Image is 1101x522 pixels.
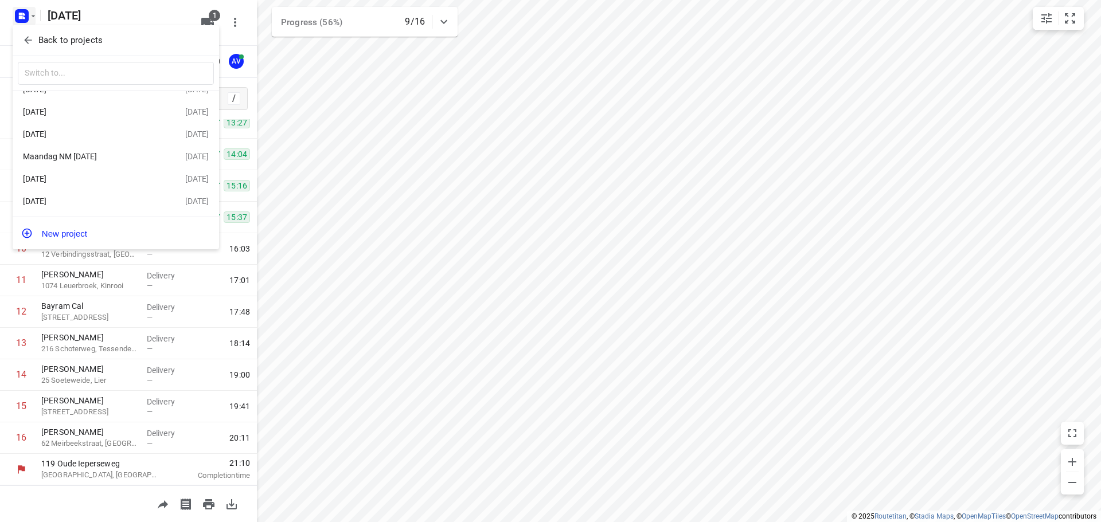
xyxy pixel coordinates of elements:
[13,222,219,245] button: New project
[23,197,155,206] div: [DATE]
[38,34,103,47] p: Back to projects
[185,129,209,139] div: [DATE]
[13,146,219,168] div: Maandag NM [DATE][DATE]
[23,152,155,161] div: Maandag NM [DATE]
[185,174,209,183] div: [DATE]
[18,62,214,85] input: Switch to...
[13,168,219,190] div: [DATE][DATE]
[23,129,155,139] div: [DATE]
[185,107,209,116] div: [DATE]
[23,107,155,116] div: [DATE]
[23,174,155,183] div: [DATE]
[13,190,219,212] div: [DATE][DATE]
[13,101,219,123] div: [DATE][DATE]
[185,197,209,206] div: [DATE]
[13,123,219,146] div: [DATE][DATE]
[185,152,209,161] div: [DATE]
[18,31,214,50] button: Back to projects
